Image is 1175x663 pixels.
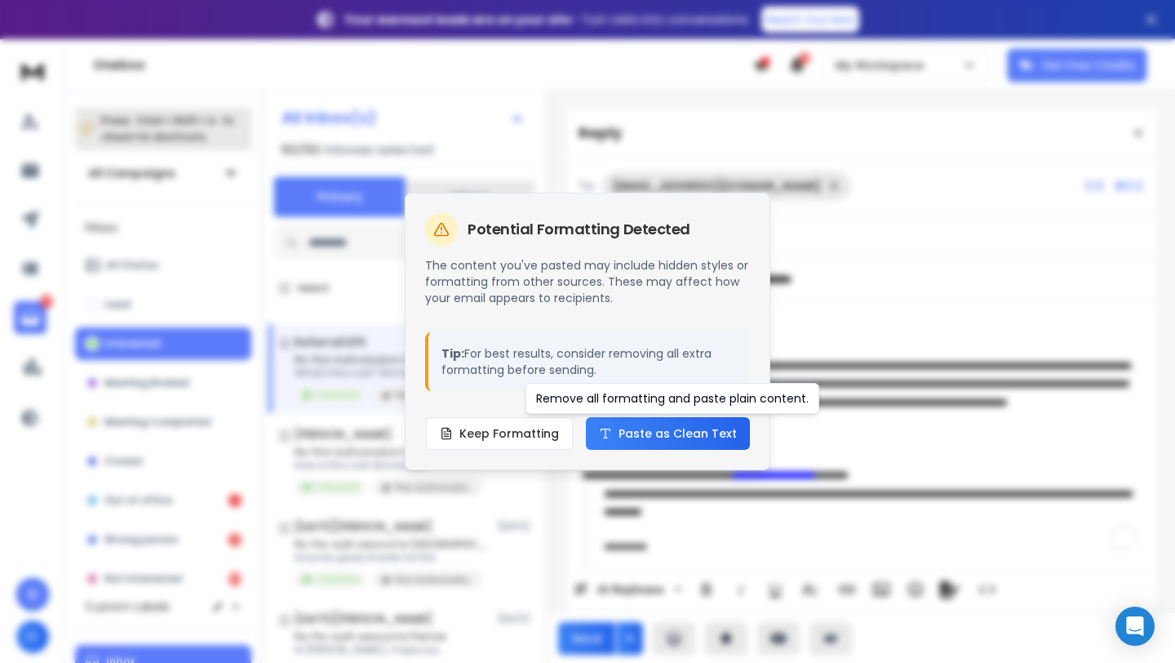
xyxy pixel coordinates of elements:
[1115,607,1155,646] div: Open Intercom Messenger
[441,345,464,362] strong: Tip:
[441,345,737,378] p: For best results, consider removing all extra formatting before sending.
[525,383,819,414] div: Remove all formatting and paste plain content.
[425,257,750,306] p: The content you've pasted may include hidden styles or formatting from other sources. These may a...
[468,222,690,237] h2: Potential Formatting Detected
[426,417,573,450] button: Keep Formatting
[586,417,750,450] button: Paste as Clean Text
